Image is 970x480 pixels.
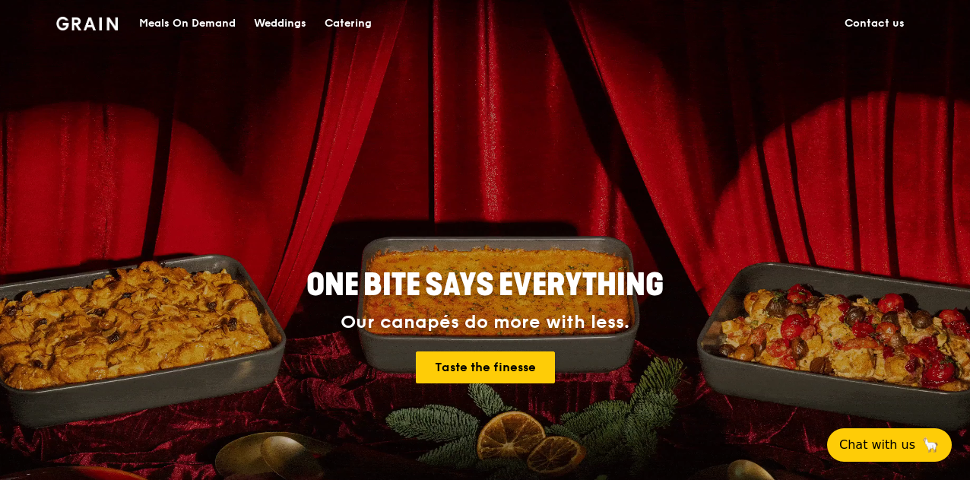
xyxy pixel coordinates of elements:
button: Chat with us🦙 [827,428,952,462]
span: Chat with us [839,436,915,454]
img: Grain [56,17,118,30]
div: Meals On Demand [139,1,236,46]
span: 🦙 [921,436,940,454]
span: ONE BITE SAYS EVERYTHING [306,267,664,304]
div: Catering [325,1,372,46]
a: Contact us [835,1,914,46]
div: Our canapés do more with less. [211,312,759,333]
a: Catering [315,1,381,46]
a: Taste the finesse [416,351,555,383]
div: Weddings [254,1,306,46]
a: Weddings [245,1,315,46]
